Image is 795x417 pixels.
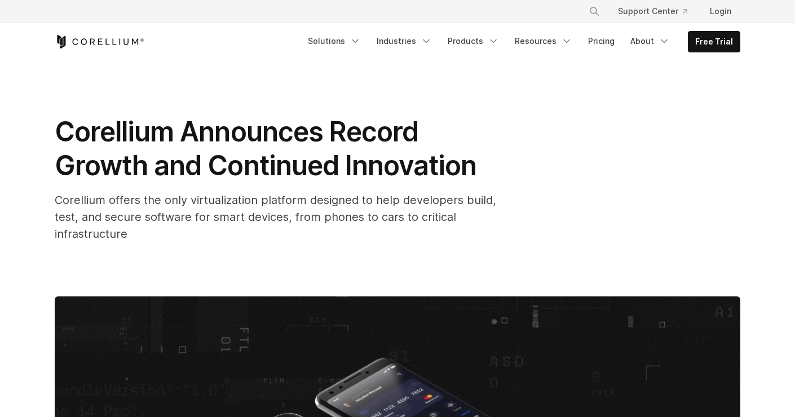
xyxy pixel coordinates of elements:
[55,193,496,241] span: Corellium offers the only virtualization platform designed to help developers build, test, and se...
[581,31,621,51] a: Pricing
[508,31,579,51] a: Resources
[688,32,740,52] a: Free Trial
[301,31,368,51] a: Solutions
[624,31,677,51] a: About
[301,31,740,52] div: Navigation Menu
[55,35,144,48] a: Corellium Home
[441,31,506,51] a: Products
[370,31,439,51] a: Industries
[701,1,740,21] a: Login
[584,1,604,21] button: Search
[55,115,476,182] span: Corellium Announces Record Growth and Continued Innovation
[575,1,740,21] div: Navigation Menu
[609,1,696,21] a: Support Center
